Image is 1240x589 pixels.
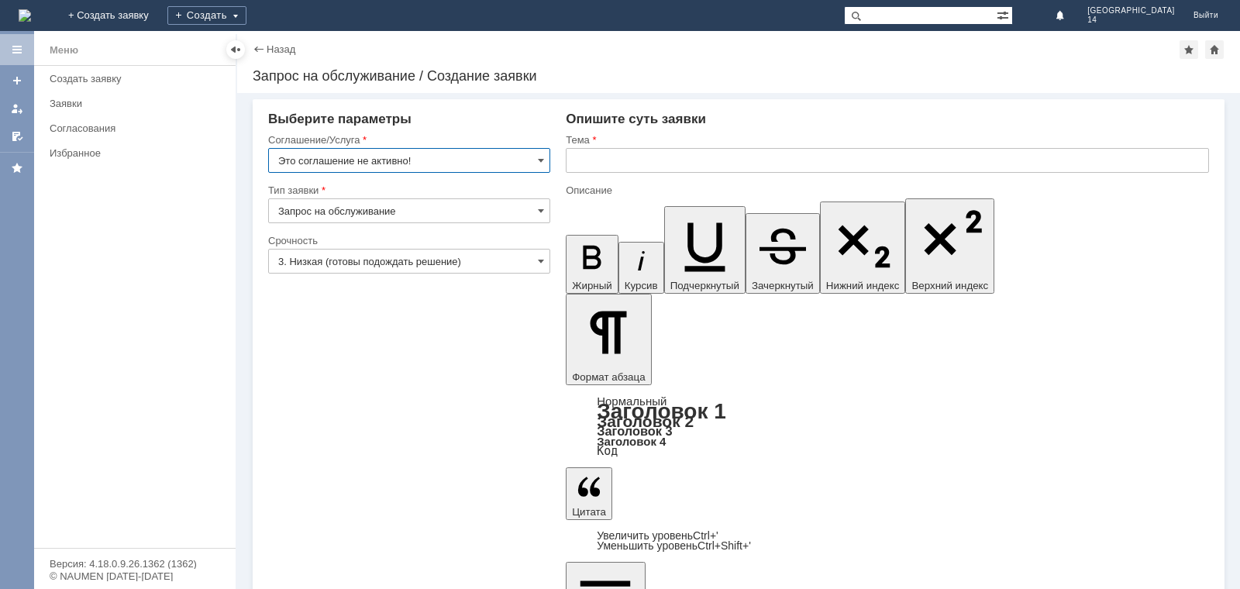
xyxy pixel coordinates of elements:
span: 14 [1087,15,1175,25]
button: Цитата [566,467,612,520]
a: Мои заявки [5,96,29,121]
button: Формат абзаца [566,294,651,385]
span: Зачеркнутый [752,280,814,291]
span: Формат абзаца [572,371,645,383]
a: Заявки [43,91,232,115]
button: Нижний индекс [820,201,906,294]
button: Подчеркнутый [664,206,746,294]
a: Код [597,444,618,458]
div: Цитата [566,531,1209,551]
div: Тип заявки [268,185,547,195]
div: Формат абзаца [566,396,1209,456]
a: Создать заявку [43,67,232,91]
span: [GEOGRAPHIC_DATA] [1087,6,1175,15]
a: Назад [267,43,295,55]
div: Избранное [50,147,209,159]
a: Согласования [43,116,232,140]
div: Сделать домашней страницей [1205,40,1224,59]
span: Верхний индекс [911,280,988,291]
div: Добавить в избранное [1180,40,1198,59]
div: Согласования [50,122,226,134]
a: Заголовок 4 [597,435,666,448]
span: Ctrl+Shift+' [697,539,751,552]
span: Выберите параметры [268,112,412,126]
div: Меню [50,41,78,60]
div: Тема [566,135,1206,145]
a: Заголовок 2 [597,412,694,430]
button: Жирный [566,235,618,294]
span: Расширенный поиск [997,7,1012,22]
div: © NAUMEN [DATE]-[DATE] [50,571,220,581]
a: Перейти на домашнюю страницу [19,9,31,22]
span: Курсив [625,280,658,291]
div: Создать заявку [50,73,226,84]
a: Increase [597,529,718,542]
div: Срочность [268,236,547,246]
a: Заголовок 1 [597,399,726,423]
span: Цитата [572,506,606,518]
span: Ctrl+' [693,529,718,542]
img: logo [19,9,31,22]
a: Мои согласования [5,124,29,149]
div: Заявки [50,98,226,109]
div: Описание [566,185,1206,195]
a: Нормальный [597,394,666,408]
span: Опишите суть заявки [566,112,706,126]
div: Соглашение/Услуга [268,135,547,145]
span: Жирный [572,280,612,291]
a: Decrease [597,539,751,552]
a: Создать заявку [5,68,29,93]
div: Скрыть меню [226,40,245,59]
a: Заголовок 3 [597,424,672,438]
button: Курсив [618,242,664,294]
div: Запрос на обслуживание / Создание заявки [253,68,1224,84]
div: Создать [167,6,246,25]
button: Зачеркнутый [746,213,820,294]
span: Подчеркнутый [670,280,739,291]
div: Версия: 4.18.0.9.26.1362 (1362) [50,559,220,569]
button: Верхний индекс [905,198,994,294]
span: Нижний индекс [826,280,900,291]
